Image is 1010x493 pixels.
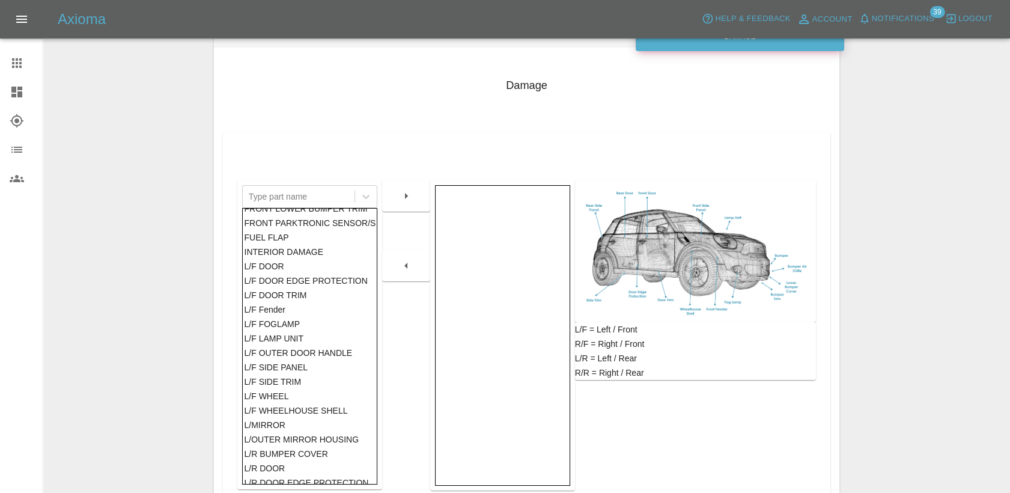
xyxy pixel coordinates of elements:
div: L/F FOGLAMP [244,317,375,331]
span: Account [812,13,853,26]
div: L/F OUTER DOOR HANDLE [244,346,375,360]
div: FRONT LOWER BUMPER TRIM [244,201,375,216]
h4: Damage [223,78,830,94]
span: Help & Feedback [715,12,790,26]
div: L/F SIDE PANEL [244,360,375,375]
div: L/OUTER MIRROR HOUSING [244,432,375,447]
div: L/F Fender [244,302,375,317]
div: L/F SIDE TRIM [244,375,375,389]
div: FUEL FLAP [244,230,375,245]
div: L/F DOOR EDGE PROTECTION [244,274,375,288]
div: L/F = Left / Front R/F = Right / Front L/R = Left / Rear R/R = Right / Rear [575,322,816,380]
span: 39 [929,6,945,18]
div: L/F DOOR [244,259,375,274]
div: L/F LAMP UNIT [244,331,375,346]
div: FRONT PARKTRONIC SENSOR/S [244,216,375,230]
div: L/F DOOR TRIM [244,288,375,302]
button: Open drawer [7,5,36,34]
div: L/R DOOR EDGE PROTECTION [244,476,375,490]
span: Notifications [872,12,934,26]
div: L/R DOOR [244,461,375,476]
span: Logout [958,12,993,26]
div: L/F WHEEL [244,389,375,403]
div: L/F WHEELHOUSE SHELL [244,403,375,418]
div: L/R BUMPER COVER [244,447,375,461]
img: car [580,185,811,317]
a: Account [794,10,856,29]
button: Logout [942,10,996,28]
button: Notifications [856,10,937,28]
div: L/MIRROR [244,418,375,432]
h5: Axioma [58,10,106,29]
div: INTERIOR DAMAGE [244,245,375,259]
button: Help & Feedback [699,10,793,28]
